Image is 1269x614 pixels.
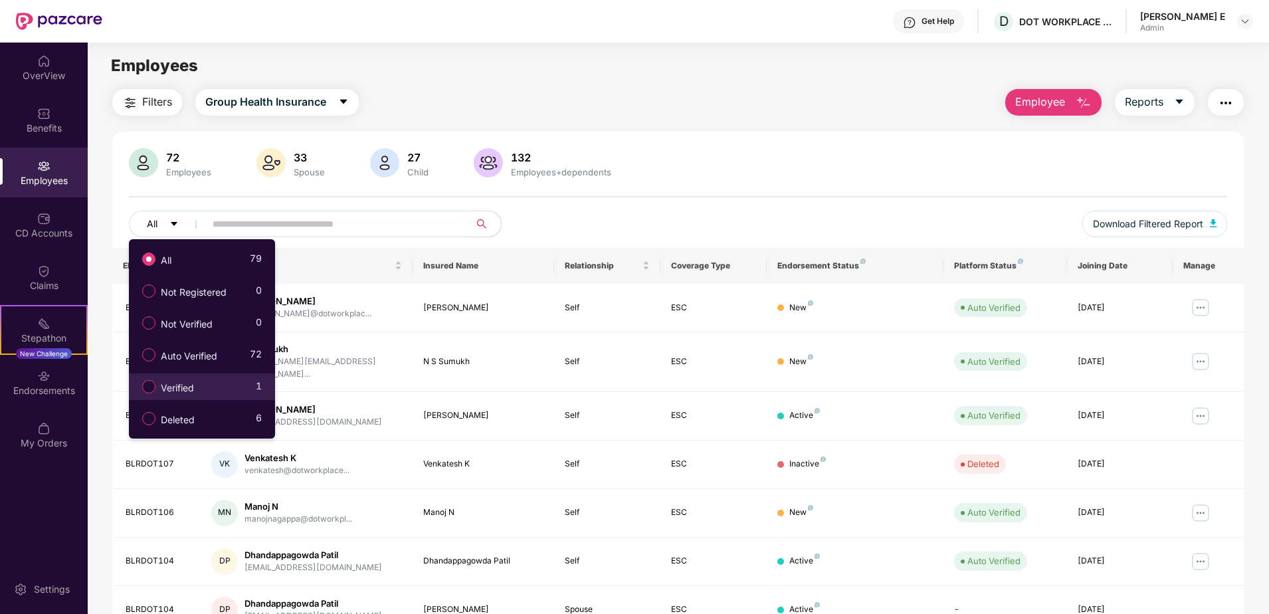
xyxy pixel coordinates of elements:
div: venkatesh@dotworkplace... [244,464,349,477]
div: Admin [1140,23,1225,33]
div: Auto Verified [967,301,1021,314]
span: Not Registered [155,285,232,300]
div: N S Sumukh [239,343,402,356]
div: [DATE] [1078,458,1163,470]
img: svg+xml;base64,PHN2ZyBpZD0iQmVuZWZpdHMiIHhtbG5zPSJodHRwOi8vd3d3LnczLm9yZy8yMDAwL3N2ZyIgd2lkdGg9Ij... [37,107,50,120]
span: caret-down [169,219,179,230]
img: svg+xml;base64,PHN2ZyBpZD0iQ2xhaW0iIHhtbG5zPSJodHRwOi8vd3d3LnczLm9yZy8yMDAwL3N2ZyIgd2lkdGg9IjIwIi... [37,264,50,278]
span: 0 [256,315,262,334]
span: 6 [256,411,262,430]
th: Employee Name [201,248,413,284]
div: [PERSON_NAME]@dotworkplac... [244,308,371,320]
span: Not Verified [155,317,218,332]
div: Self [565,356,650,368]
div: 132 [508,151,614,164]
span: All [155,253,177,268]
img: svg+xml;base64,PHN2ZyBpZD0iSG9tZSIgeG1sbnM9Imh0dHA6Ly93d3cudzMub3JnLzIwMDAvc3ZnIiB3aWR0aD0iMjAiIG... [37,54,50,68]
div: Self [565,302,650,314]
span: caret-down [1174,96,1185,108]
span: Download Filtered Report [1093,217,1203,231]
div: Spouse [291,167,328,177]
div: [DATE] [1078,409,1163,422]
div: DP [211,548,238,575]
th: Relationship [554,248,660,284]
div: Deleted [967,457,999,470]
div: [PERSON_NAME] [244,403,382,416]
div: Endorsement Status [777,260,933,271]
th: Insured Name [413,248,554,284]
span: D [999,13,1009,29]
div: Active [789,555,820,567]
div: Dhandappagowda Patil [244,549,382,562]
button: Group Health Insurancecaret-down [195,89,359,116]
div: Settings [30,583,74,596]
div: [DATE] [1078,555,1163,567]
div: 33 [291,151,328,164]
span: 72 [250,347,262,366]
div: Get Help [922,16,954,27]
div: Child [405,167,431,177]
img: svg+xml;base64,PHN2ZyBpZD0iRW1wbG95ZWVzIiB4bWxucz0iaHR0cDovL3d3dy53My5vcmcvMjAwMC9zdmciIHdpZHRoPS... [37,159,50,173]
span: 0 [256,283,262,302]
th: Coverage Type [660,248,767,284]
span: caret-down [338,96,349,108]
div: Dhandappagowda Patil [244,597,382,610]
img: manageButton [1190,297,1211,318]
div: Self [565,458,650,470]
div: BLRDOT107 [126,458,190,470]
img: svg+xml;base64,PHN2ZyB4bWxucz0iaHR0cDovL3d3dy53My5vcmcvMjAwMC9zdmciIHdpZHRoPSIyMSIgaGVpZ2h0PSIyMC... [37,317,50,330]
button: Reportscaret-down [1115,89,1195,116]
img: svg+xml;base64,PHN2ZyB4bWxucz0iaHR0cDovL3d3dy53My5vcmcvMjAwMC9zdmciIHdpZHRoPSIyNCIgaGVpZ2h0PSIyNC... [122,95,138,111]
span: All [147,217,157,231]
button: Filters [112,89,182,116]
div: New Challenge [16,348,72,359]
div: [EMAIL_ADDRESS][DOMAIN_NAME] [244,416,382,429]
div: VK [211,451,238,478]
button: Employee [1005,89,1102,116]
th: Manage [1173,248,1244,284]
div: Venkatesh K [244,452,349,464]
div: Employees [163,167,214,177]
img: svg+xml;base64,PHN2ZyBpZD0iU2V0dGluZy0yMHgyMCIgeG1sbnM9Imh0dHA6Ly93d3cudzMub3JnLzIwMDAvc3ZnIiB3aW... [14,583,27,596]
button: Allcaret-down [129,211,210,237]
th: EID [112,248,201,284]
img: manageButton [1190,405,1211,427]
div: 72 [163,151,214,164]
span: Relationship [565,260,640,271]
span: Filters [142,94,172,110]
img: svg+xml;base64,PHN2ZyB4bWxucz0iaHR0cDovL3d3dy53My5vcmcvMjAwMC9zdmciIHdpZHRoPSI4IiBoZWlnaHQ9IjgiIH... [808,300,813,306]
img: svg+xml;base64,PHN2ZyB4bWxucz0iaHR0cDovL3d3dy53My5vcmcvMjAwMC9zdmciIHhtbG5zOnhsaW5rPSJodHRwOi8vd3... [256,148,286,177]
div: [PERSON_NAME] [423,302,543,314]
div: DOT WORKPLACE SOLUTIONS PRIVATE LIMITED [1019,15,1112,28]
div: Dhandappagowda Patil [423,555,543,567]
span: Group Health Insurance [205,94,326,110]
div: [PERSON_NAME] [244,295,371,308]
div: Stepathon [1,332,86,345]
img: manageButton [1190,551,1211,572]
div: [PERSON_NAME][EMAIL_ADDRESS][DOMAIN_NAME]... [239,356,402,381]
div: Employees+dependents [508,167,614,177]
img: svg+xml;base64,PHN2ZyBpZD0iQ0RfQWNjb3VudHMiIGRhdGEtbmFtZT0iQ0QgQWNjb3VudHMiIHhtbG5zPSJodHRwOi8vd3... [37,212,50,225]
img: svg+xml;base64,PHN2ZyB4bWxucz0iaHR0cDovL3d3dy53My5vcmcvMjAwMC9zdmciIHhtbG5zOnhsaW5rPSJodHRwOi8vd3... [370,148,399,177]
div: ESC [671,409,756,422]
span: 1 [256,379,262,398]
div: manojnagappa@dotworkpl... [244,513,352,526]
img: svg+xml;base64,PHN2ZyB4bWxucz0iaHR0cDovL3d3dy53My5vcmcvMjAwMC9zdmciIHhtbG5zOnhsaW5rPSJodHRwOi8vd3... [1210,219,1217,227]
span: Employee [1015,94,1065,110]
div: Active [789,409,820,422]
span: Verified [155,381,199,395]
div: MN [211,500,238,526]
img: svg+xml;base64,PHN2ZyBpZD0iRHJvcGRvd24tMzJ4MzIiIHhtbG5zPSJodHRwOi8vd3d3LnczLm9yZy8yMDAwL3N2ZyIgd2... [1240,16,1250,27]
div: Auto Verified [967,355,1021,368]
div: New [789,506,813,519]
div: ESC [671,555,756,567]
span: EID [123,260,180,271]
img: svg+xml;base64,PHN2ZyB4bWxucz0iaHR0cDovL3d3dy53My5vcmcvMjAwMC9zdmciIHdpZHRoPSI4IiBoZWlnaHQ9IjgiIH... [815,602,820,607]
div: Auto Verified [967,554,1021,567]
div: BLRDOT106 [126,506,190,519]
div: New [789,356,813,368]
img: svg+xml;base64,PHN2ZyB4bWxucz0iaHR0cDovL3d3dy53My5vcmcvMjAwMC9zdmciIHdpZHRoPSI4IiBoZWlnaHQ9IjgiIH... [860,258,866,264]
span: 79 [250,251,262,270]
img: svg+xml;base64,PHN2ZyB4bWxucz0iaHR0cDovL3d3dy53My5vcmcvMjAwMC9zdmciIHdpZHRoPSI4IiBoZWlnaHQ9IjgiIH... [808,354,813,359]
div: Auto Verified [967,506,1021,519]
